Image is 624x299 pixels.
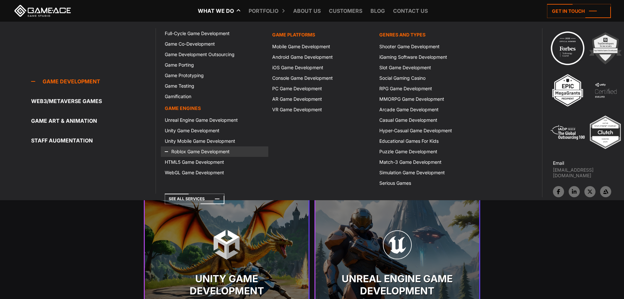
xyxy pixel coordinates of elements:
a: Web3/Metaverse Games [31,95,156,108]
a: Casual Game Development [375,115,482,125]
a: Simulation Game Development [375,167,482,178]
a: Gamification [161,91,268,102]
a: Game Engines [161,102,268,115]
a: [EMAIL_ADDRESS][DOMAIN_NAME] [553,167,624,178]
a: HTML5 Game Development [161,157,268,167]
a: Unreal Engine Game Development [161,115,268,125]
img: Unity icon [212,230,241,260]
a: Educational Games For Kids [375,136,482,146]
a: Game Testing [161,81,268,91]
a: AR Game Development [268,94,375,104]
a: Game development [31,75,156,88]
img: 5 [550,114,586,150]
a: iOS Game Development [268,62,375,73]
a: Mobile Game Development [268,41,375,52]
a: Serious Games [375,178,482,188]
img: 3 [550,72,586,108]
img: 2 [587,30,623,66]
a: Game platforms [268,28,375,41]
img: 4 [588,72,624,108]
img: Technology council badge program ace 2025 game ace [550,30,586,66]
img: Top ar vr development company gaming 2025 game ace [587,114,623,150]
a: Game Co-Development [161,39,268,49]
a: Hyper-Casual Game Development [375,125,482,136]
a: RPG Game Development [375,83,482,94]
strong: Unity Game Development [161,273,292,297]
a: Match-3 Game Development [375,157,482,167]
img: Unreal icon [383,230,412,260]
a: Unity Mobile Game Development [161,136,268,146]
a: Slot Game Development [375,62,482,73]
a: Console Game Development [268,73,375,83]
a: Puzzle Game Development [375,146,482,157]
a: Shooter Game Development [375,41,482,52]
strong: Unreal Engine Game Development [332,273,463,297]
a: Social Gaming Casino [375,73,482,83]
a: iGaming Software Development [375,52,482,62]
a: VR Game Development [268,104,375,115]
a: Roblox Game Development [161,146,268,157]
a: Game Porting [161,60,268,70]
a: Game Art & Animation [31,114,156,127]
a: Genres and Types [375,28,482,41]
strong: Email [553,160,564,166]
a: Arcade Game Development [375,104,482,115]
a: Android Game Development [268,52,375,62]
a: See All Services [165,194,224,204]
a: WebGL Game Development [161,167,268,178]
a: MMORPG Game Development [375,94,482,104]
a: Staff Augmentation [31,134,156,147]
a: Unity Game Development [161,125,268,136]
a: Get in touch [547,4,611,18]
a: Game Prototyping [161,70,268,81]
a: PC Game Development [268,83,375,94]
a: Full-Cycle Game Development [161,28,268,39]
a: Game Development Outsourcing [161,49,268,60]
